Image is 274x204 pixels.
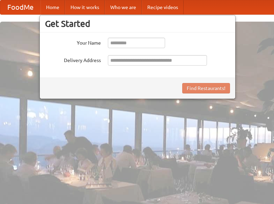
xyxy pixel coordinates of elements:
[105,0,142,14] a: Who we are
[182,83,230,93] button: Find Restaurants!
[45,18,230,29] h3: Get Started
[45,38,101,46] label: Your Name
[65,0,105,14] a: How it works
[40,0,65,14] a: Home
[142,0,184,14] a: Recipe videos
[45,55,101,64] label: Delivery Address
[0,0,40,14] a: FoodMe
